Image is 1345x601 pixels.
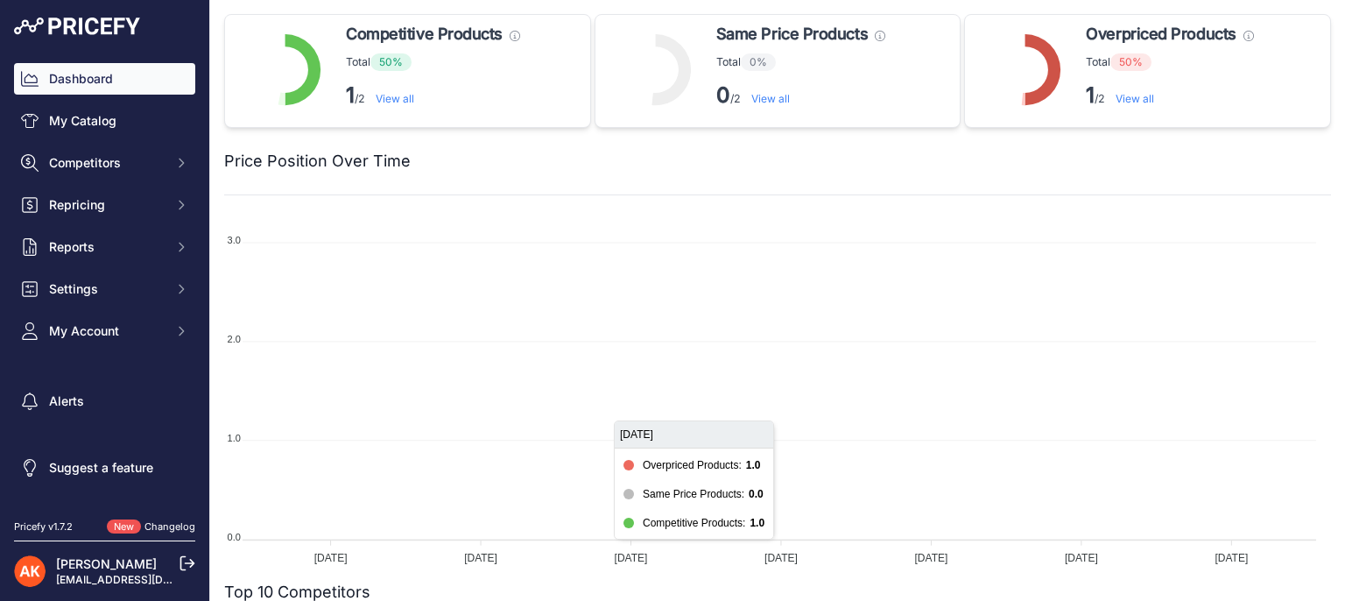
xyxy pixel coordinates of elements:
img: Pricefy Logo [14,18,140,35]
span: Settings [49,280,164,298]
tspan: [DATE] [764,552,798,564]
span: 0% [741,53,776,71]
nav: Sidebar [14,63,195,498]
p: /2 [346,81,520,110]
span: Competitors [49,154,164,172]
a: View all [376,92,414,105]
span: Competitive Products [346,22,503,46]
button: Competitors [14,147,195,179]
a: View all [751,92,790,105]
tspan: [DATE] [615,552,648,564]
tspan: [DATE] [915,552,948,564]
tspan: 3.0 [228,235,241,245]
tspan: 2.0 [228,334,241,344]
tspan: [DATE] [1065,552,1098,564]
strong: 1 [1086,82,1095,108]
tspan: [DATE] [314,552,348,564]
button: Reports [14,231,195,263]
span: 50% [1110,53,1151,71]
a: [PERSON_NAME] [56,556,157,571]
span: Same Price Products [716,22,868,46]
a: Alerts [14,385,195,417]
button: Repricing [14,189,195,221]
span: My Account [49,322,164,340]
p: /2 [1086,81,1253,110]
a: [EMAIL_ADDRESS][DOMAIN_NAME] [56,573,239,586]
span: Overpriced Products [1086,22,1236,46]
button: Settings [14,273,195,305]
button: My Account [14,315,195,347]
a: View all [1116,92,1154,105]
div: Pricefy v1.7.2 [14,520,73,534]
a: Dashboard [14,63,195,95]
strong: 0 [716,82,730,108]
a: My Catalog [14,105,195,137]
span: 50% [370,53,412,71]
strong: 1 [346,82,355,108]
h2: Price Position Over Time [224,149,411,173]
span: New [107,520,141,534]
p: Total [346,53,520,71]
p: Total [1086,53,1253,71]
tspan: [DATE] [1215,552,1248,564]
span: Repricing [49,196,164,214]
p: /2 [716,81,885,110]
tspan: 0.0 [228,532,241,542]
p: Total [716,53,885,71]
tspan: [DATE] [464,552,497,564]
a: Changelog [144,520,195,533]
span: Reports [49,238,164,256]
tspan: 1.0 [228,433,241,443]
a: Suggest a feature [14,452,195,484]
